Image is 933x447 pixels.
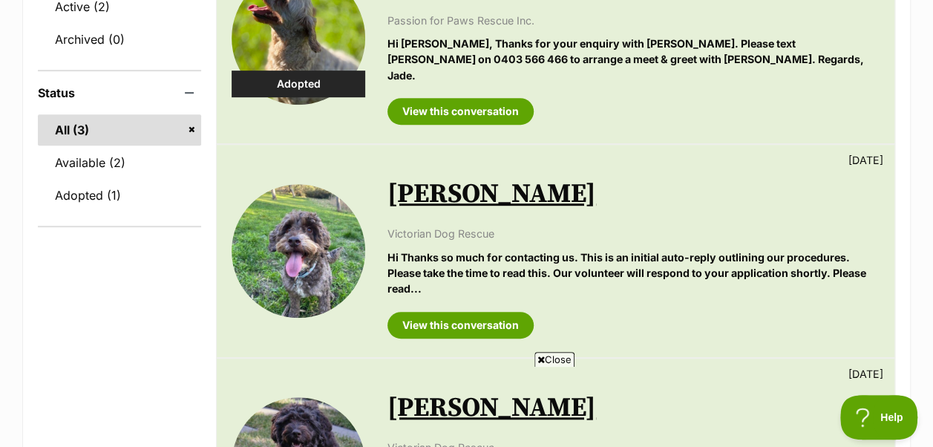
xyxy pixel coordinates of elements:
p: [DATE] [848,366,883,382]
a: Available (2) [38,147,201,178]
a: [PERSON_NAME] [387,177,596,211]
div: Adopted [232,71,365,97]
img: Milo Russelton [232,184,365,318]
a: View this conversation [387,312,534,339]
p: Hi Thanks so much for contacting us. This is an initial auto-reply outlining our procedures. Plea... [387,249,880,297]
iframe: Help Scout Beacon - Open [840,395,918,440]
p: Passion for Paws Rescue Inc. [387,13,880,28]
a: View this conversation [387,98,534,125]
iframe: Advertisement [197,373,737,440]
header: Status [38,86,201,99]
a: All (3) [38,114,201,146]
p: Victorian Dog Rescue [387,226,880,241]
p: Hi [PERSON_NAME], Thanks for your enquiry with [PERSON_NAME]. Please text [PERSON_NAME] on 0403 5... [387,36,880,83]
span: Close [534,352,574,367]
a: Adopted (1) [38,180,201,211]
p: [DATE] [848,152,883,168]
a: Archived (0) [38,24,201,55]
